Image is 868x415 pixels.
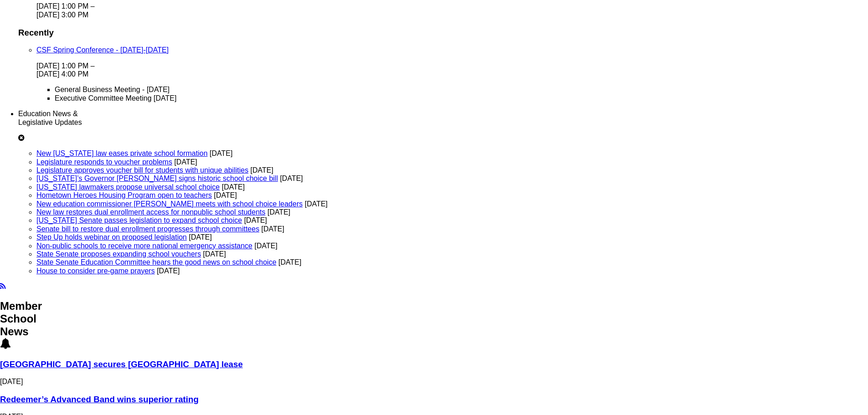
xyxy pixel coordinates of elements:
span: [DATE] [222,183,245,191]
a: [US_STATE] lawmakers propose universal school choice [36,183,220,191]
a: [US_STATE]’s Governor [PERSON_NAME] signs historic school choice bill [36,174,278,182]
a: CSF Spring Conference - [DATE]-[DATE] [36,46,169,54]
p: [DATE] 1:00 PM – [DATE] 4:00 PM [36,62,868,79]
a: Legislature responds to voucher problems [36,158,172,166]
span: [DATE] [267,208,290,216]
span: [DATE] [157,267,180,275]
span: [DATE] [189,233,211,241]
span: [DATE] [280,174,303,182]
span: Education News & Legislative Updates [18,110,82,126]
a: Senate bill to restore dual enrollment progresses through committees [36,225,259,233]
span: [DATE] [244,216,267,224]
a: State Senate proposes expanding school vouchers [36,250,201,258]
li: Executive Committee Meeting [DATE] [55,94,868,102]
a: Step Up holds webinar on proposed legislation [36,233,187,241]
a: Non-public schools to receive more national emergency assistance [36,242,252,250]
span: [DATE] [203,250,226,258]
li: General Business Meeting - [DATE] [55,86,868,94]
span: [DATE] [262,225,284,233]
a: New law restores dual enrollment access for nonpublic school students [36,208,265,216]
span: [DATE] [214,191,237,199]
p: [DATE] 1:00 PM – [DATE] 3:00 PM [36,2,868,19]
a: New [US_STATE] law eases private school formation [36,149,208,157]
span: [DATE] [278,258,301,266]
span: [DATE] [251,166,273,174]
a: Hometown Heroes Housing Program open to teachers [36,191,212,199]
span: [DATE] [305,200,328,208]
a: Legislature approves voucher bill for students with unique abilities [36,166,248,174]
a: [US_STATE] Senate passes legislation to expand school choice [36,216,242,224]
h3: Recently [18,28,868,38]
a: State Senate Education Committee hears the good news on school choice [36,258,277,266]
a: New education commissioner [PERSON_NAME] meets with school choice leaders [36,200,303,208]
span: [DATE] [254,242,277,250]
span: [DATE] [174,158,197,166]
span: [DATE] [210,149,232,157]
a: House to consider pre-game prayers [36,267,155,275]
